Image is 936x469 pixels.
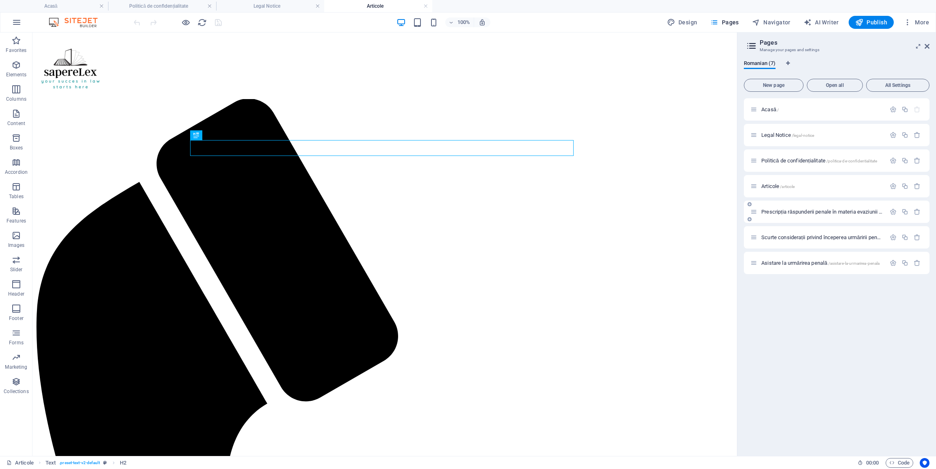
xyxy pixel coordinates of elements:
p: Elements [6,71,27,78]
div: Duplicate [901,132,908,138]
div: Settings [890,132,897,138]
div: Duplicate [901,234,908,241]
div: Legal Notice/legal-notice [759,132,886,138]
div: Language Tabs [744,60,929,76]
div: Duplicate [901,259,908,266]
h3: Manage your pages and settings [760,46,913,54]
p: Header [8,291,24,297]
span: Legal Notice [761,132,814,138]
button: AI Writer [800,16,842,29]
button: reload [197,17,207,27]
span: /legal-notice [792,133,815,138]
span: /asistare-la-urmarirea-penala [828,261,880,266]
div: Duplicate [901,208,908,215]
h2: Pages [760,39,929,46]
span: AI Writer [804,18,839,26]
p: Collections [4,388,28,395]
button: Pages [707,16,742,29]
span: Publish [855,18,887,26]
div: Remove [914,259,921,266]
p: Columns [6,96,26,102]
button: Open all [807,79,863,92]
button: New page [744,79,804,92]
div: Remove [914,132,921,138]
div: Settings [890,183,897,190]
span: / [777,108,779,112]
div: Asistare la urmărirea penală/asistare-la-urmarirea-penala [759,260,886,266]
button: Navigator [749,16,794,29]
span: Click to open page [761,106,779,112]
span: Pages [710,18,739,26]
div: Scurte considerații privind începerea urmăririi penale [759,235,886,240]
span: Romanian (7) [744,58,776,70]
span: Politică de confidențialitate [761,158,877,164]
div: Prescripția răspunderii penale în materia evaziunii fiscale [759,209,886,214]
h6: Session time [858,458,879,468]
span: Click to select. Double-click to edit [45,458,56,468]
span: Articole [761,183,795,189]
p: Tables [9,193,24,200]
span: . preset-text-v2-default [59,458,100,468]
div: Settings [890,208,897,215]
span: Navigator [752,18,791,26]
i: This element is a customizable preset [103,460,107,465]
button: All Settings [866,79,929,92]
div: Remove [914,183,921,190]
div: Settings [890,106,897,113]
div: Remove [914,234,921,241]
p: Favorites [6,47,26,54]
button: Design [664,16,701,29]
span: All Settings [870,83,926,88]
span: /politica-de-confidentialitate [826,159,877,163]
h4: Legal Notice [216,2,324,11]
div: Settings [890,157,897,164]
span: /articole [780,184,795,189]
span: Code [889,458,910,468]
nav: breadcrumb [45,458,126,468]
p: Footer [9,315,24,322]
p: Boxes [10,145,23,151]
button: Click here to leave preview mode and continue editing [181,17,191,27]
div: Duplicate [901,106,908,113]
button: Usercentrics [920,458,929,468]
i: On resize automatically adjust zoom level to fit chosen device. [479,19,486,26]
p: Content [7,120,25,127]
h4: Politică de confidențialitate [108,2,216,11]
h4: Articole [324,2,432,11]
span: Design [667,18,698,26]
div: Duplicate [901,183,908,190]
p: Accordion [5,169,28,175]
div: Articole/articole [759,184,886,189]
span: More [903,18,929,26]
p: Forms [9,339,24,346]
p: Features [6,218,26,224]
p: Images [8,242,25,249]
div: Remove [914,208,921,215]
button: Publish [849,16,894,29]
div: Remove [914,157,921,164]
span: 00 00 [866,458,879,468]
button: Code [886,458,913,468]
div: Duplicate [901,157,908,164]
div: Settings [890,259,897,266]
div: Settings [890,234,897,241]
span: Click to select. Double-click to edit [120,458,126,468]
a: Click to cancel selection. Double-click to open Pages [6,458,34,468]
div: The startpage cannot be deleted [914,106,921,113]
p: Slider [10,266,23,273]
button: 100% [445,17,474,27]
div: Politică de confidențialitate/politica-de-confidentialitate [759,158,886,163]
button: More [900,16,932,29]
img: Editor Logo [47,17,108,27]
div: Design (Ctrl+Alt+Y) [664,16,701,29]
div: Acasă/ [759,107,886,112]
span: Click to open page [761,260,880,266]
span: New page [747,83,800,88]
h6: 100% [457,17,470,27]
span: : [872,460,873,466]
p: Marketing [5,364,27,370]
span: Open all [810,83,859,88]
i: Reload page [197,18,207,27]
